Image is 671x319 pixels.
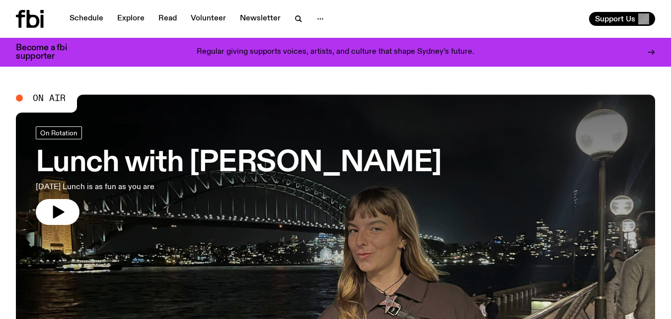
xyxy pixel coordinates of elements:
[185,12,232,26] a: Volunteer
[40,129,77,136] span: On Rotation
[36,149,442,177] h3: Lunch with [PERSON_NAME]
[33,94,66,103] span: On Air
[152,12,183,26] a: Read
[111,12,150,26] a: Explore
[64,12,109,26] a: Schedule
[36,126,442,225] a: Lunch with [PERSON_NAME][DATE] Lunch is as fun as you are
[36,181,290,193] p: [DATE] Lunch is as fun as you are
[36,126,82,139] a: On Rotation
[234,12,287,26] a: Newsletter
[595,14,635,23] span: Support Us
[197,48,474,57] p: Regular giving supports voices, artists, and culture that shape Sydney’s future.
[16,44,79,61] h3: Become a fbi supporter
[589,12,655,26] button: Support Us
